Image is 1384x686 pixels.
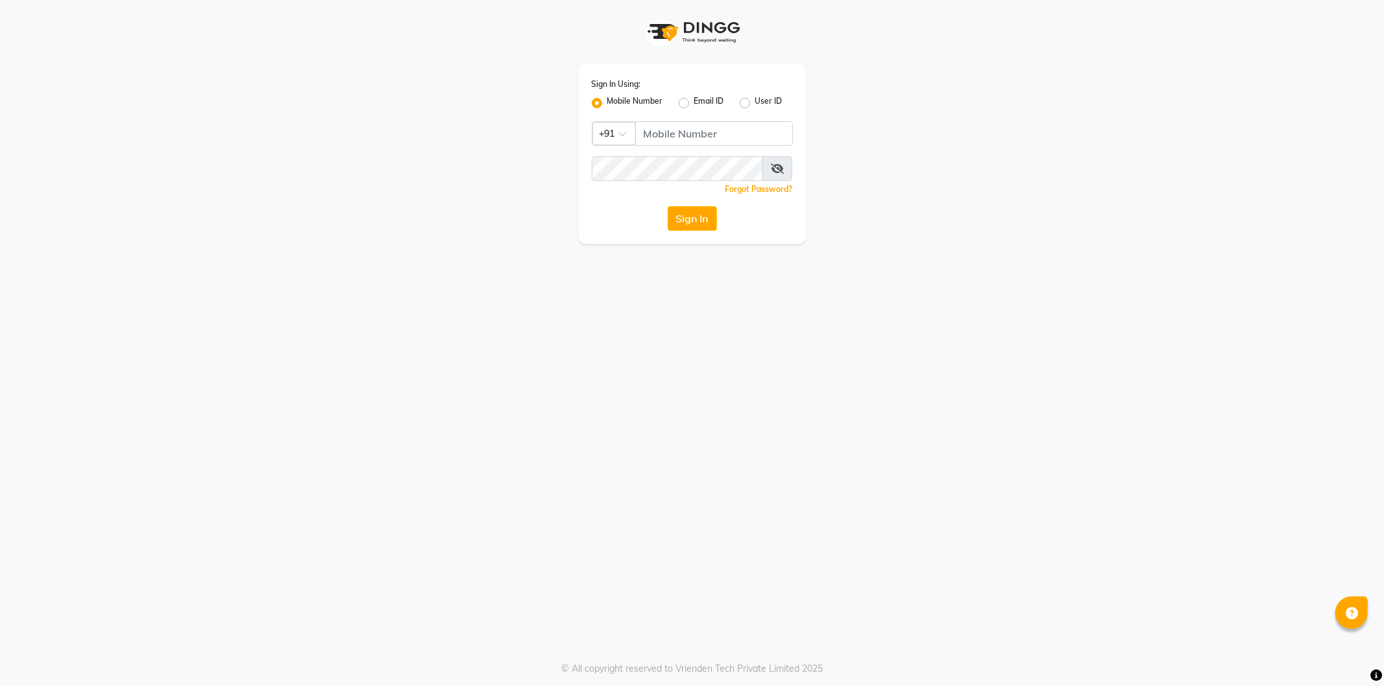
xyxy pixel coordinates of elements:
[755,95,783,111] label: User ID
[592,78,641,90] label: Sign In Using:
[725,184,793,194] a: Forgot Password?
[668,206,717,231] button: Sign In
[607,95,663,111] label: Mobile Number
[694,95,724,111] label: Email ID
[640,13,744,51] img: logo1.svg
[592,156,764,181] input: Username
[635,121,793,146] input: Username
